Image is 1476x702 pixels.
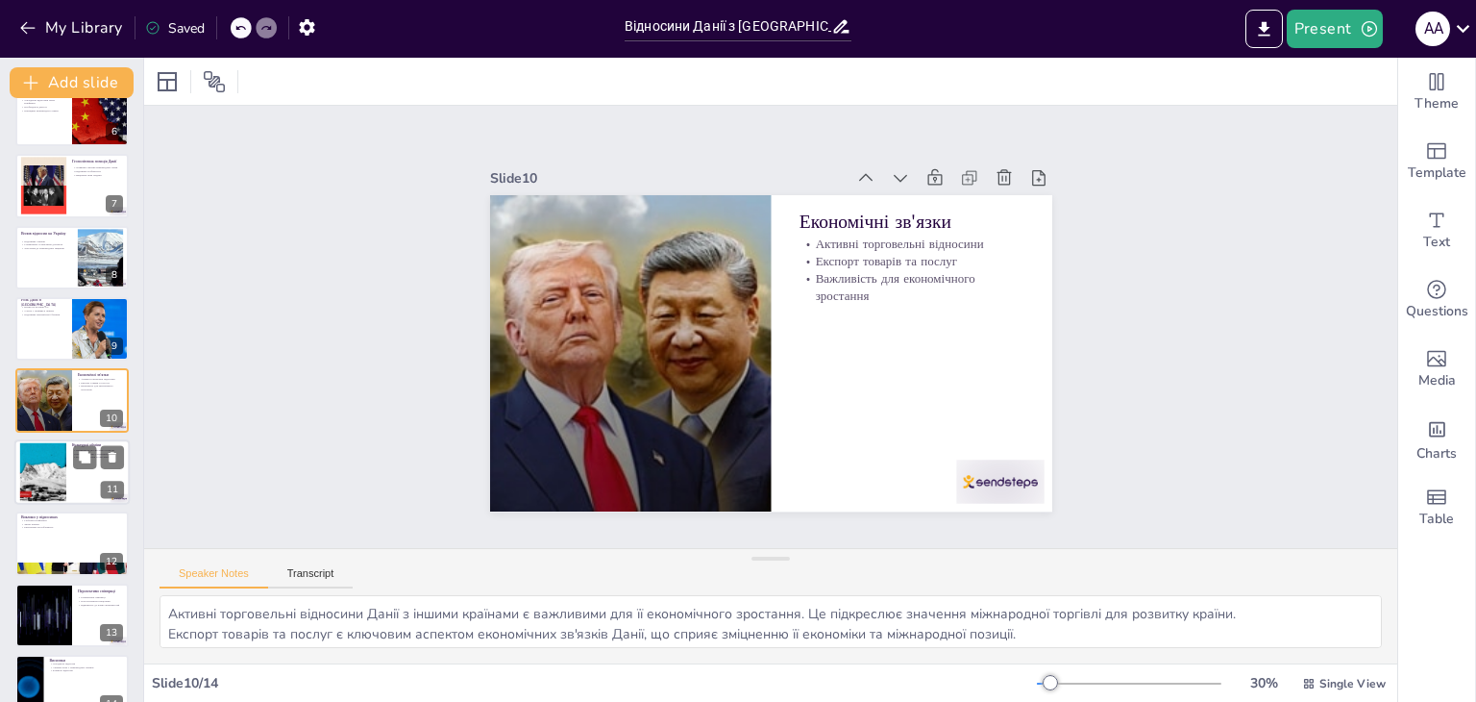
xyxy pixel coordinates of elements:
[21,306,66,310] p: Вплив на політику ЄС
[15,584,129,647] div: 13
[49,662,123,665] p: Складність відносин
[15,154,129,217] div: 7
[78,588,123,593] p: Перспективи співпраці
[49,665,123,669] p: Активна роль у міжнародних справах
[10,67,134,98] button: Add slide
[78,603,123,607] p: Відкритість до нових можливостей
[15,226,129,289] div: 8
[14,439,130,505] div: 11
[625,13,831,40] input: Insert title
[571,68,902,229] div: Slide 10
[160,595,1382,648] textarea: Активні торговельні відносини Данії з іншими країнами є важливими для її економічного зростання. ...
[106,195,123,213] div: 7
[73,445,96,468] button: Duplicate Slide
[78,377,123,381] p: Активні торговельні відносини
[15,512,129,575] div: 12
[145,19,205,38] div: Saved
[100,553,123,570] div: 12
[1241,674,1287,692] div: 30 %
[72,448,124,452] p: Зміцнення відносин через культуру
[1319,676,1386,691] span: Single View
[21,313,66,316] p: Підтримка європейської безпеки
[826,255,1039,363] p: Активні торговельні відносини
[21,309,66,313] p: Участь у прийнятті рішень
[1398,335,1475,404] div: Add images, graphics, shapes or video
[15,297,129,361] div: 9
[106,266,123,284] div: 8
[1398,265,1475,335] div: Get real-time input from your audience
[805,287,1025,410] p: Важливість для економічного зростання
[1287,10,1383,48] button: Present
[21,239,72,243] p: Підтримка України
[1398,404,1475,473] div: Add charts and graphs
[72,173,123,177] p: Зміцнення прав людини
[15,368,129,432] div: 10
[1419,509,1454,530] span: Table
[100,624,123,641] div: 13
[21,109,66,113] p: Принципи міжнародного права
[106,338,123,355] div: 9
[1398,58,1475,127] div: Change the overall theme
[72,442,124,448] p: Культурні обміни
[1398,127,1475,196] div: Add ready made slides
[1418,370,1456,391] span: Media
[15,83,129,146] div: 6
[78,371,123,377] p: Економічні зв'язки
[152,674,1037,692] div: Slide 10 / 14
[14,13,131,43] button: My Library
[78,384,123,390] p: Важливість для економічного зростання
[1414,93,1459,114] span: Theme
[1245,10,1283,48] button: Export to PowerPoint
[21,246,72,250] p: Залучення до міжнародних ініціатив
[78,380,123,384] p: Експорт товарів та послуг
[78,599,123,603] p: Нові економічні ініціативи
[820,270,1032,378] p: Експорт товарів та послуг
[78,595,123,599] p: Розширення співпраці
[49,658,123,664] p: Висновки
[101,445,124,468] button: Delete Slide
[21,297,66,308] p: Роль Данії в [GEOGRAPHIC_DATA]
[21,98,66,105] p: Ускладнені відносини через конфлікти
[152,66,183,97] div: Layout
[106,123,123,140] div: 6
[21,519,123,523] p: Глобальні конфлікти
[1423,232,1450,253] span: Text
[72,159,123,164] p: Геополітична позиція Данії
[1415,10,1450,48] button: A A
[72,170,123,174] p: Підтримка стабільності
[21,106,66,110] p: Необхідність діалогу
[21,230,72,236] p: Вплив відносин на Україну
[268,567,354,589] button: Transcript
[21,526,123,530] p: Економічна нестабільність
[21,242,72,246] p: Гуманітарна та військова допомога
[834,231,1050,346] p: Економічні зв'язки
[49,669,123,673] p: Розвиток відносин
[72,166,123,170] p: Активний учасник міжнародних справ
[1416,443,1457,464] span: Charts
[1398,473,1475,542] div: Add a table
[101,481,124,498] div: 11
[1398,196,1475,265] div: Add text boxes
[72,452,124,456] p: Програми обміну студентами
[160,567,268,589] button: Speaker Notes
[21,522,123,526] p: Зміни клімату
[21,514,123,520] p: Виклики у відносинах
[1408,163,1466,184] span: Template
[1415,12,1450,46] div: A A
[100,410,123,427] div: 10
[1406,301,1468,322] span: Questions
[72,456,124,460] p: Художні виставки та фестивалі
[203,70,226,93] span: Position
